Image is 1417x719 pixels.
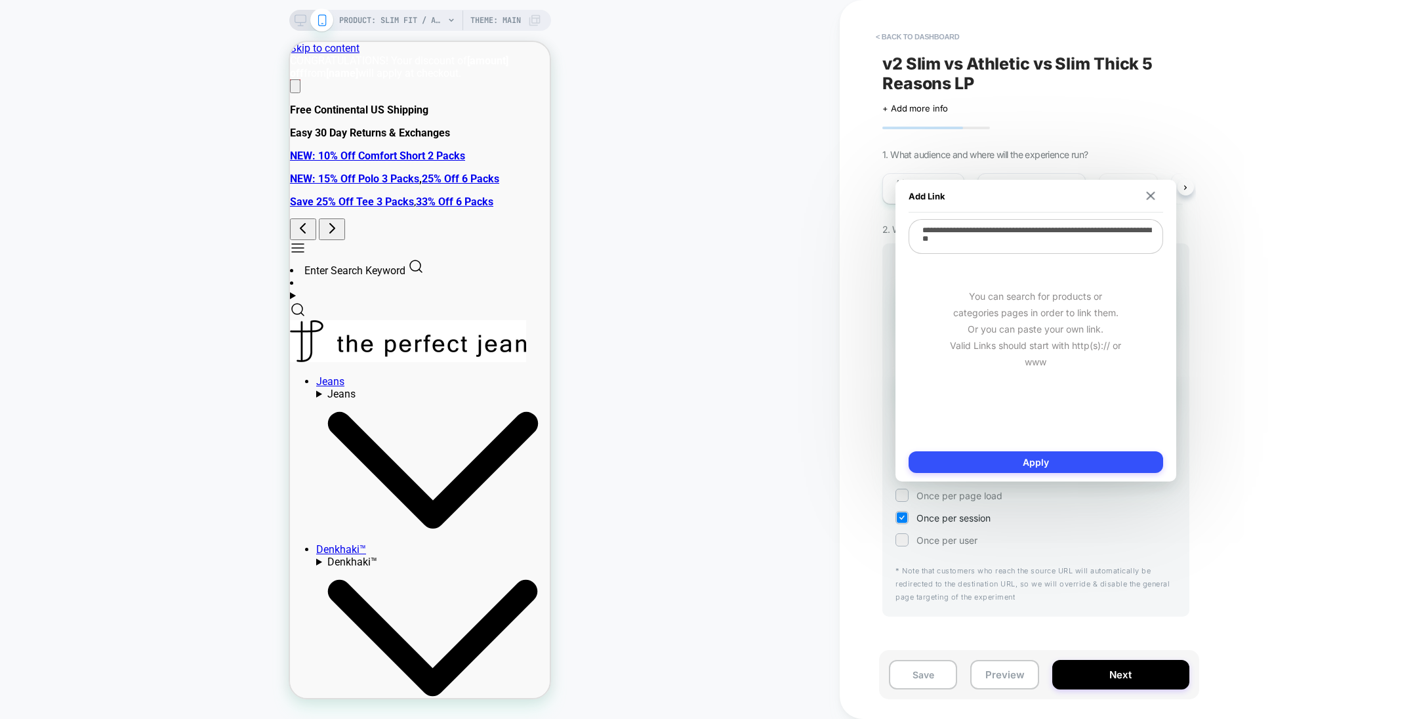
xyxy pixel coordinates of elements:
button: < back to dashboard [869,26,966,47]
summary: Denkhaki™ [26,514,260,669]
button: Next [1052,660,1189,689]
div: You can search for products or categories pages in order to link them. Or you can paste your own ... [909,255,1163,403]
p: * Note that customers who reach the source URL will automatically be redirected to the destinatio... [895,565,1176,604]
button: Save [889,660,957,689]
span: Once per session [916,512,991,524]
strong: [name] [36,25,68,37]
span: Enter Search Keyword [14,222,115,235]
span: Jeans [37,346,66,358]
span: A/B Variation [896,178,944,188]
a: 33% Off 6 Packs [126,154,203,166]
span: 1. What audience and where will the experience run? [882,149,1088,160]
div: Add Link [909,180,1163,213]
button: Apply [909,451,1163,473]
span: Theme: MAIN [470,10,521,31]
a: Denkhaki™ [26,501,76,514]
span: + Add more info [882,103,948,113]
span: Once per page load [916,490,1002,501]
span: PRODUCT: Slim Fit / Admiral (Med Blue) [339,10,444,31]
span: Once per user [916,535,977,546]
button: Next announcement bar message [29,176,55,198]
span: v2 Slim vs Athletic vs Slim Thick 5 Reasons LP [882,54,1189,93]
drawer-button: Enter Search Keyword [14,222,134,235]
span: 2. Which redirection do you want to setup? [882,224,1051,235]
span: Denkhaki™ [37,514,87,526]
a: 25% Off 6 Packs [132,131,209,143]
summary: Jeans [26,346,260,501]
img: close [1146,192,1155,200]
button: Preview [970,660,1038,689]
span: Audience [991,178,1021,188]
a: Jeans [26,333,54,346]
